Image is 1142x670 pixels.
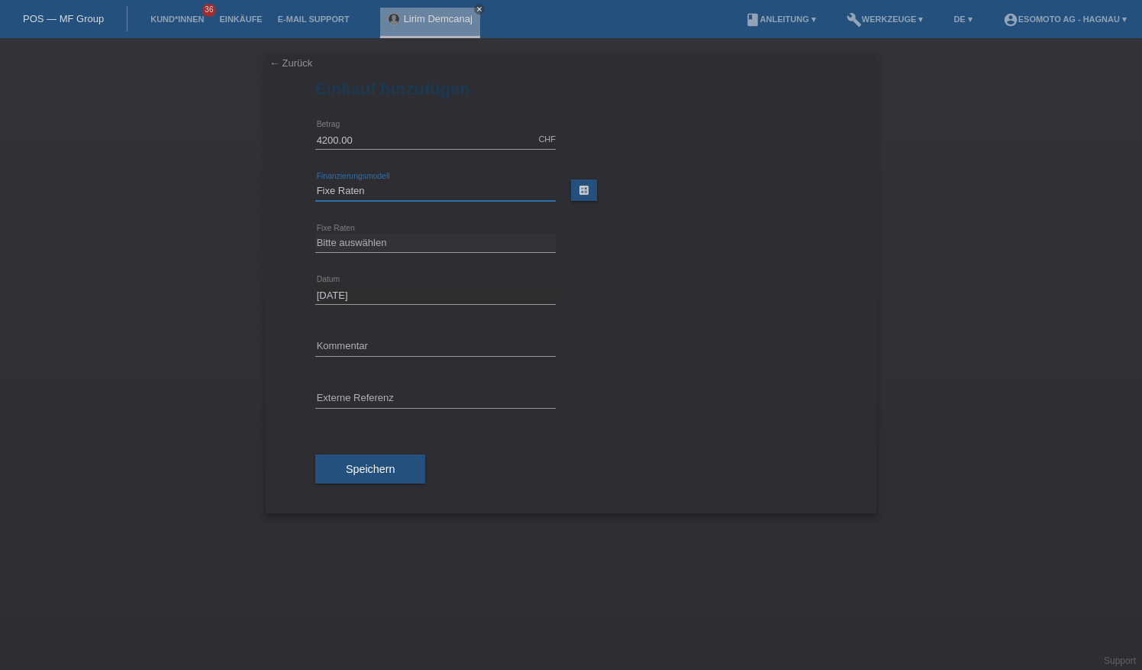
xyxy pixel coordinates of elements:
[737,15,824,24] a: bookAnleitung ▾
[847,12,862,28] i: build
[1003,12,1018,28] i: account_circle
[269,57,312,69] a: ← Zurück
[23,13,104,24] a: POS — MF Group
[538,134,556,144] div: CHF
[404,13,473,24] a: Lirim Demcanaj
[1104,655,1136,666] a: Support
[270,15,357,24] a: E-Mail Support
[571,180,597,201] a: calculate
[995,15,1134,24] a: account_circleEsomoto AG - Hagnau ▾
[839,15,931,24] a: buildWerkzeuge ▾
[946,15,979,24] a: DE ▾
[346,463,395,475] span: Speichern
[211,15,269,24] a: Einkäufe
[474,4,485,15] a: close
[745,12,760,28] i: book
[202,4,216,17] span: 36
[476,5,483,13] i: close
[315,455,425,484] button: Speichern
[578,184,590,196] i: calculate
[315,79,827,99] h1: Einkauf hinzufügen
[143,15,211,24] a: Kund*innen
